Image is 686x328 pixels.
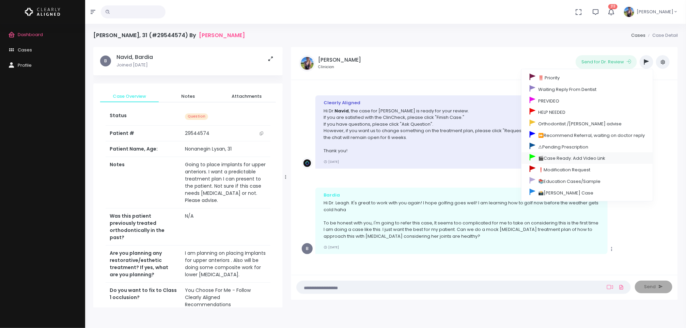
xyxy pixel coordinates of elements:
a: Cases [631,32,645,38]
a: 🎬Case Ready. Add Video Link [521,152,653,164]
a: HELP NEEDED [521,106,653,118]
th: Do you want to fix to Class 1 occlusion? [106,283,181,313]
td: I am planning on placing Implants for upper anteriors . Also will be doing some composite work fo... [181,246,270,283]
div: scrollable content [93,47,283,308]
th: Patient Name, Age: [106,141,181,157]
span: Dashboard [18,31,43,38]
div: Clearly Aligned [324,99,599,106]
small: Clinician [318,64,361,70]
img: Logo Horizontal [25,5,60,19]
span: Case Overview [106,93,153,100]
h5: [PERSON_NAME] [318,57,361,63]
a: 📸[PERSON_NAME] Case [521,187,653,198]
td: Nonanegin Lysan, 31 [181,141,270,157]
b: Navid [334,108,349,114]
td: Going to place implants for upper anteriors. I want a predictable treatment plan I can present to... [181,157,270,208]
a: ❗Modification Request [521,164,653,175]
a: Add Loom Video [606,284,614,290]
a: Waiting Reply From Dentist [521,83,653,95]
span: Profile [18,62,32,68]
th: Patient # [106,125,181,141]
small: [DATE] [324,245,339,249]
span: [PERSON_NAME] [637,9,673,15]
span: Cases [18,47,32,53]
span: 213 [608,4,618,9]
h4: [PERSON_NAME], 31 (#29544574) By [93,32,245,38]
td: N/A [181,208,270,246]
a: ⚠Pending Prescription [521,141,653,152]
li: Case Detail [645,32,678,39]
a: ‼️ Priority [521,72,653,83]
th: Notes [106,157,181,208]
p: Hi Dr. Leagh. It's great to work with you again! I hope golfing goes well! I am learning how to g... [324,200,599,239]
h5: Navid, Bardia [116,54,153,61]
div: Bardia [324,192,599,199]
span: Question [185,113,208,120]
p: Hi Dr. , the case for [PERSON_NAME] is ready for your review. If you are satisfied with the ClinC... [324,108,599,154]
p: Joined [DATE] [116,62,153,68]
th: Status [106,108,181,125]
small: [DATE] [324,159,339,164]
span: B [302,243,313,254]
a: Add Files [617,281,625,293]
a: 📚Education Cases/Sample [521,175,653,187]
td: You Choose For Me - Follow Clearly Aligned Recommendations [181,283,270,313]
img: Header Avatar [623,6,635,18]
th: Are you planning any restorative/esthetic treatment? If yes, what are you planning? [106,246,181,283]
span: Case Reviewed [458,78,510,89]
a: PREVIDEO [521,95,653,106]
td: 29544574 [181,126,270,141]
span: Attachments [223,93,270,100]
a: ⏩Recommend Referral, waiting on doctor reply [521,129,653,141]
a: Orthodontist /[PERSON_NAME] advise [521,118,653,129]
span: B [100,56,111,66]
span: Notes [164,93,212,100]
th: Was this patient previously treated orthodontically in the past? [106,208,181,246]
button: Send for Dr. Review [576,55,637,69]
div: scrollable content [296,85,672,268]
a: [PERSON_NAME] [199,32,245,38]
